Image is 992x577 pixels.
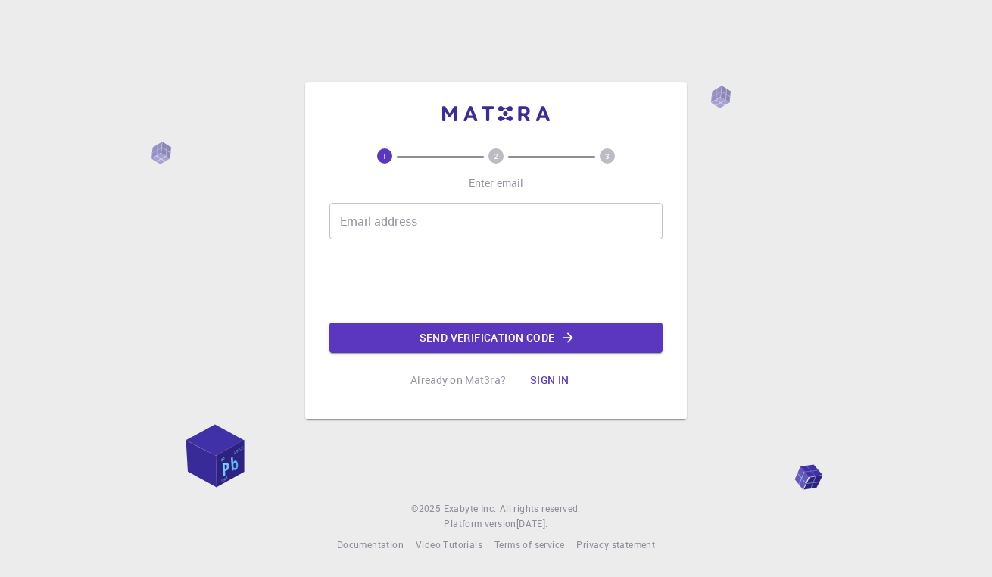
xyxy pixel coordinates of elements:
[576,538,655,553] a: Privacy statement
[381,251,611,310] iframe: reCAPTCHA
[576,538,655,550] span: Privacy statement
[516,516,548,532] a: [DATE].
[605,151,610,161] text: 3
[494,538,564,553] a: Terms of service
[410,373,506,388] p: Already on Mat3ra?
[416,538,482,553] a: Video Tutorials
[444,501,497,516] a: Exabyte Inc.
[516,517,548,529] span: [DATE] .
[444,516,516,532] span: Platform version
[500,501,581,516] span: All rights reserved.
[494,151,498,161] text: 2
[444,502,497,514] span: Exabyte Inc.
[382,151,387,161] text: 1
[411,501,443,516] span: © 2025
[518,365,582,395] button: Sign in
[337,538,404,550] span: Documentation
[416,538,482,550] span: Video Tutorials
[469,176,524,191] p: Enter email
[337,538,404,553] a: Documentation
[494,538,564,550] span: Terms of service
[329,323,663,353] button: Send verification code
